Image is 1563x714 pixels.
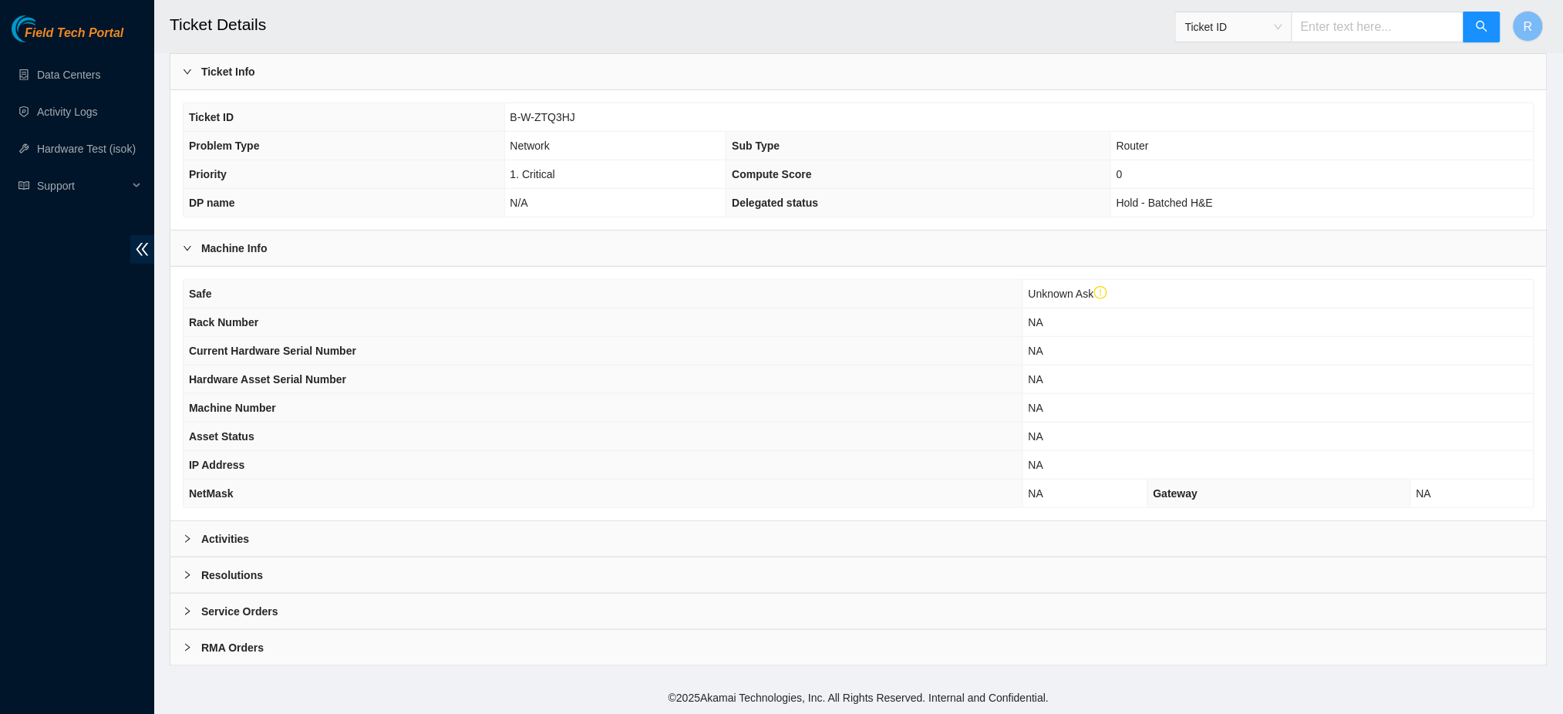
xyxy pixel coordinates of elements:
span: NA [1029,487,1043,500]
a: Data Centers [37,69,100,81]
span: Rack Number [189,316,258,328]
span: Field Tech Portal [25,26,123,41]
span: Gateway [1154,487,1198,500]
span: NA [1029,459,1043,471]
div: Service Orders [170,594,1547,629]
footer: © 2025 Akamai Technologies, Inc. All Rights Reserved. Internal and Confidential. [154,682,1563,714]
span: NA [1029,316,1043,328]
div: Activities [170,521,1547,557]
span: Machine Number [189,402,276,414]
b: Service Orders [201,603,278,620]
span: Ticket ID [1185,15,1282,39]
span: IP Address [189,459,244,471]
span: 1. Critical [510,168,555,180]
span: NA [1029,345,1043,357]
b: Ticket Info [201,63,255,80]
span: NA [1029,373,1043,386]
span: NetMask [189,487,234,500]
div: Resolutions [170,557,1547,593]
span: Hardware Asset Serial Number [189,373,346,386]
img: Akamai Technologies [12,15,78,42]
span: Sub Type [732,140,780,152]
span: Unknown Ask [1029,288,1107,300]
span: Problem Type [189,140,260,152]
span: Network [510,140,550,152]
a: Akamai TechnologiesField Tech Portal [12,28,123,48]
button: search [1464,12,1501,42]
span: NA [1029,430,1043,443]
b: Resolutions [201,567,263,584]
b: Activities [201,530,249,547]
span: right [183,534,192,544]
span: Delegated status [732,197,818,209]
div: Machine Info [170,231,1547,266]
span: Ticket ID [189,111,234,123]
span: N/A [510,197,528,209]
span: DP name [189,197,235,209]
span: right [183,607,192,616]
div: Ticket Info [170,54,1547,89]
span: Hold - Batched H&E [1117,197,1213,209]
span: right [183,571,192,580]
span: Router [1117,140,1149,152]
span: right [183,244,192,253]
a: Activity Logs [37,106,98,118]
b: RMA Orders [201,639,264,656]
span: Asset Status [189,430,254,443]
div: RMA Orders [170,630,1547,665]
span: search [1476,20,1488,35]
a: Hardware Test (isok) [37,143,136,155]
span: right [183,643,192,652]
span: NA [1416,487,1431,500]
span: exclamation-circle [1094,286,1108,300]
span: NA [1029,402,1043,414]
span: read [19,180,29,191]
span: R [1524,17,1533,36]
span: B-W-ZTQ3HJ [510,111,576,123]
span: right [183,67,192,76]
span: Compute Score [732,168,811,180]
span: 0 [1117,168,1123,180]
span: double-left [130,235,154,264]
span: Current Hardware Serial Number [189,345,356,357]
b: Machine Info [201,240,268,257]
input: Enter text here... [1292,12,1464,42]
span: Support [37,170,128,201]
span: Safe [189,288,212,300]
span: Priority [189,168,227,180]
button: R [1513,11,1544,42]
